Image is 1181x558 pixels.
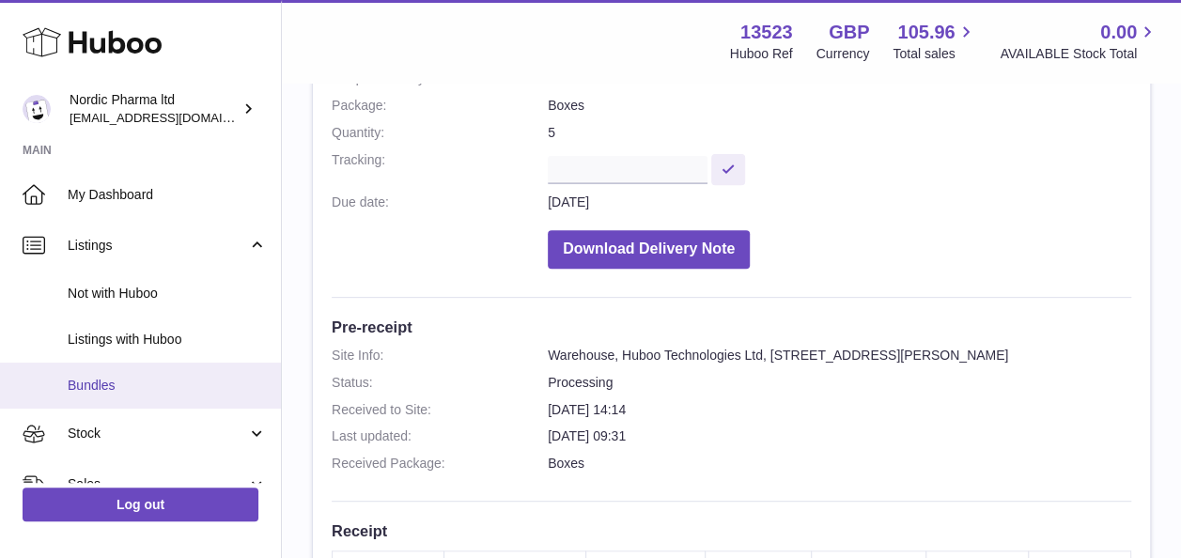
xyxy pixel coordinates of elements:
[829,20,869,45] strong: GBP
[332,124,548,142] dt: Quantity:
[548,374,1131,392] dd: Processing
[332,317,1131,337] h3: Pre-receipt
[548,230,750,269] button: Download Delivery Note
[23,488,258,521] a: Log out
[68,377,267,395] span: Bundles
[332,97,548,115] dt: Package:
[332,520,1131,541] h3: Receipt
[332,151,548,184] dt: Tracking:
[740,20,793,45] strong: 13523
[897,20,955,45] span: 105.96
[332,194,548,211] dt: Due date:
[816,45,870,63] div: Currency
[68,237,247,255] span: Listings
[548,194,1131,211] dd: [DATE]
[548,427,1131,445] dd: [DATE] 09:31
[1000,45,1158,63] span: AVAILABLE Stock Total
[548,455,1131,473] dd: Boxes
[23,95,51,123] img: internalAdmin-13523@internal.huboo.com
[70,110,276,125] span: [EMAIL_ADDRESS][DOMAIN_NAME]
[893,45,976,63] span: Total sales
[332,374,548,392] dt: Status:
[548,401,1131,419] dd: [DATE] 14:14
[730,45,793,63] div: Huboo Ref
[332,427,548,445] dt: Last updated:
[68,425,247,442] span: Stock
[332,455,548,473] dt: Received Package:
[70,91,239,127] div: Nordic Pharma ltd
[68,285,267,302] span: Not with Huboo
[893,20,976,63] a: 105.96 Total sales
[68,186,267,204] span: My Dashboard
[548,97,1131,115] dd: Boxes
[548,124,1131,142] dd: 5
[68,475,247,493] span: Sales
[332,347,548,364] dt: Site Info:
[1000,20,1158,63] a: 0.00 AVAILABLE Stock Total
[332,401,548,419] dt: Received to Site:
[1100,20,1137,45] span: 0.00
[68,331,267,349] span: Listings with Huboo
[548,347,1131,364] dd: Warehouse, Huboo Technologies Ltd, [STREET_ADDRESS][PERSON_NAME]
